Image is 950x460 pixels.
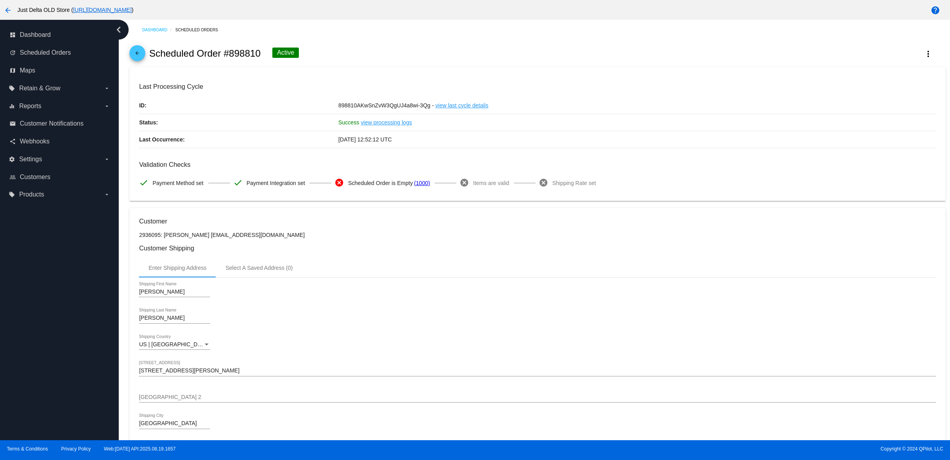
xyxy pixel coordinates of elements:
p: ID: [139,97,338,114]
span: Success [338,119,359,126]
input: Shipping Street 1 [139,368,936,374]
span: 898810AKwSnZvW3QgUJ4a8wi-3Qg - [338,102,434,109]
a: Privacy Policy [61,446,91,452]
i: local_offer [9,85,15,92]
span: Settings [19,156,42,163]
a: dashboard Dashboard [9,29,110,41]
input: Shipping Last Name [139,315,210,321]
a: Scheduled Orders [175,24,225,36]
span: Webhooks [20,138,49,145]
h2: Scheduled Order #898810 [149,48,261,59]
a: share Webhooks [9,135,110,148]
i: map [9,67,16,74]
span: Shipping Rate set [552,175,596,191]
span: Customer Notifications [20,120,84,127]
mat-icon: check [139,178,148,187]
i: arrow_drop_down [104,191,110,198]
span: Scheduled Order is Empty [348,175,412,191]
span: Just Delta OLD Store ( ) [17,7,133,13]
h3: Customer [139,218,936,225]
span: Scheduled Orders [20,49,71,56]
input: Shipping Street 2 [139,394,936,401]
p: 2936095: [PERSON_NAME] [EMAIL_ADDRESS][DOMAIN_NAME] [139,232,936,238]
h3: Validation Checks [139,161,936,168]
a: [URL][DOMAIN_NAME] [73,7,132,13]
div: Select A Saved Address (0) [226,265,293,271]
a: Terms & Conditions [7,446,48,452]
span: Reports [19,103,41,110]
div: Enter Shipping Address [148,265,206,271]
mat-icon: cancel [539,178,548,187]
i: arrow_drop_down [104,85,110,92]
mat-icon: check [233,178,243,187]
a: Web:[DATE] API:2025.08.19.1657 [104,446,176,452]
i: equalizer [9,103,15,109]
mat-select: Shipping Country [139,342,210,348]
a: update Scheduled Orders [9,46,110,59]
a: view last cycle details [435,97,488,114]
h3: Last Processing Cycle [139,83,936,90]
input: Shipping First Name [139,289,210,295]
a: Dashboard [142,24,175,36]
input: Shipping City [139,420,210,427]
h3: Customer Shipping [139,244,936,252]
i: email [9,120,16,127]
i: chevron_left [112,23,125,36]
span: Payment Method set [152,175,203,191]
p: Status: [139,114,338,131]
mat-icon: arrow_back [3,6,13,15]
mat-icon: help [931,6,940,15]
span: [DATE] 12:52:12 UTC [338,136,392,143]
i: dashboard [9,32,16,38]
div: Active [272,48,299,58]
span: Items are valid [473,175,509,191]
span: Maps [20,67,35,74]
i: arrow_drop_down [104,103,110,109]
i: settings [9,156,15,162]
span: Retain & Grow [19,85,60,92]
i: local_offer [9,191,15,198]
span: Dashboard [20,31,51,38]
a: view processing logs [361,114,412,131]
a: people_outline Customers [9,171,110,183]
mat-icon: cancel [460,178,469,187]
mat-icon: arrow_back [133,50,142,60]
a: map Maps [9,64,110,77]
p: Last Occurrence: [139,131,338,148]
mat-icon: cancel [334,178,344,187]
span: US | [GEOGRAPHIC_DATA] [139,341,209,347]
span: Customers [20,174,50,181]
i: share [9,138,16,145]
span: Payment Integration set [247,175,305,191]
i: arrow_drop_down [104,156,110,162]
span: Copyright © 2024 QPilot, LLC [482,446,943,452]
span: Products [19,191,44,198]
i: update [9,50,16,56]
a: email Customer Notifications [9,117,110,130]
a: (1000) [414,175,430,191]
i: people_outline [9,174,16,180]
mat-icon: more_vert [923,49,933,59]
